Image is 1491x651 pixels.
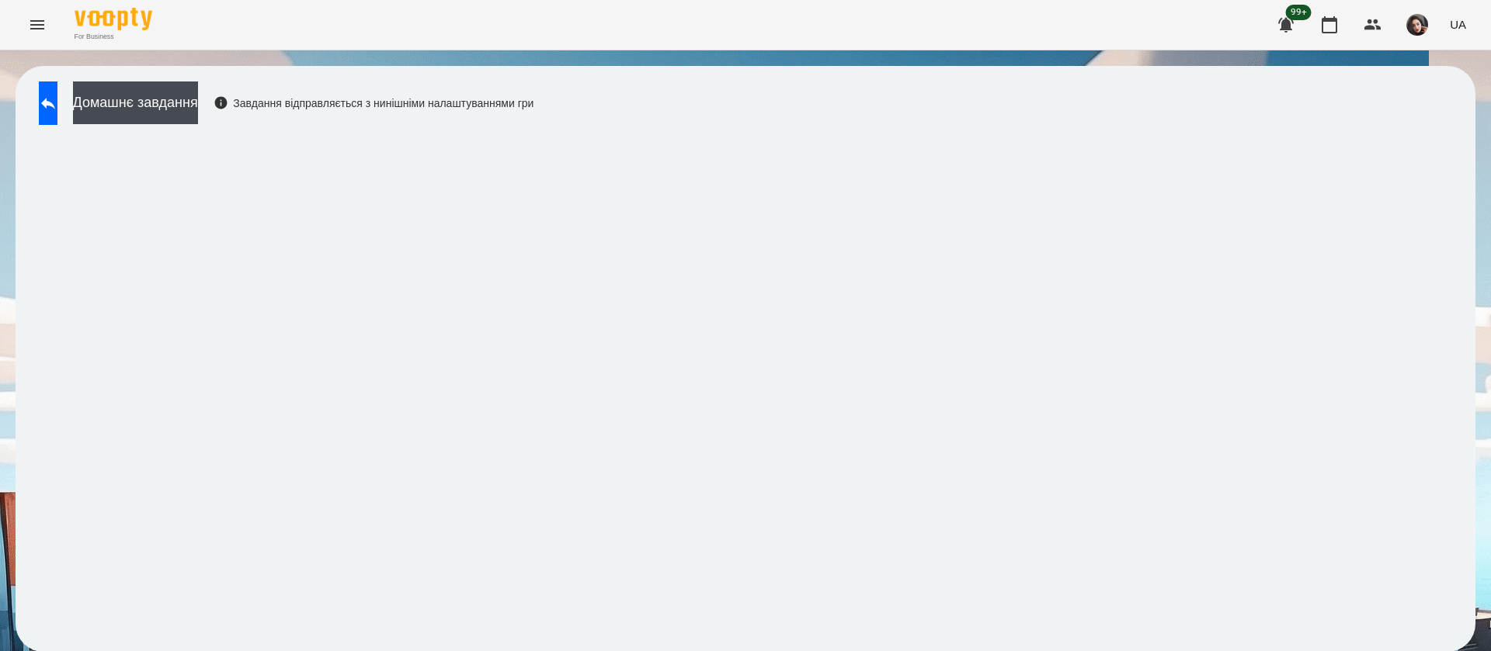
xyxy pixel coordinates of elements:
[1286,5,1312,20] span: 99+
[214,95,534,111] div: Завдання відправляється з нинішніми налаштуваннями гри
[1406,14,1428,36] img: 415cf204168fa55e927162f296ff3726.jpg
[19,6,56,43] button: Menu
[73,81,198,124] button: Домашнє завдання
[1444,10,1472,39] button: UA
[75,32,152,42] span: For Business
[75,8,152,30] img: Voopty Logo
[1450,16,1466,33] span: UA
